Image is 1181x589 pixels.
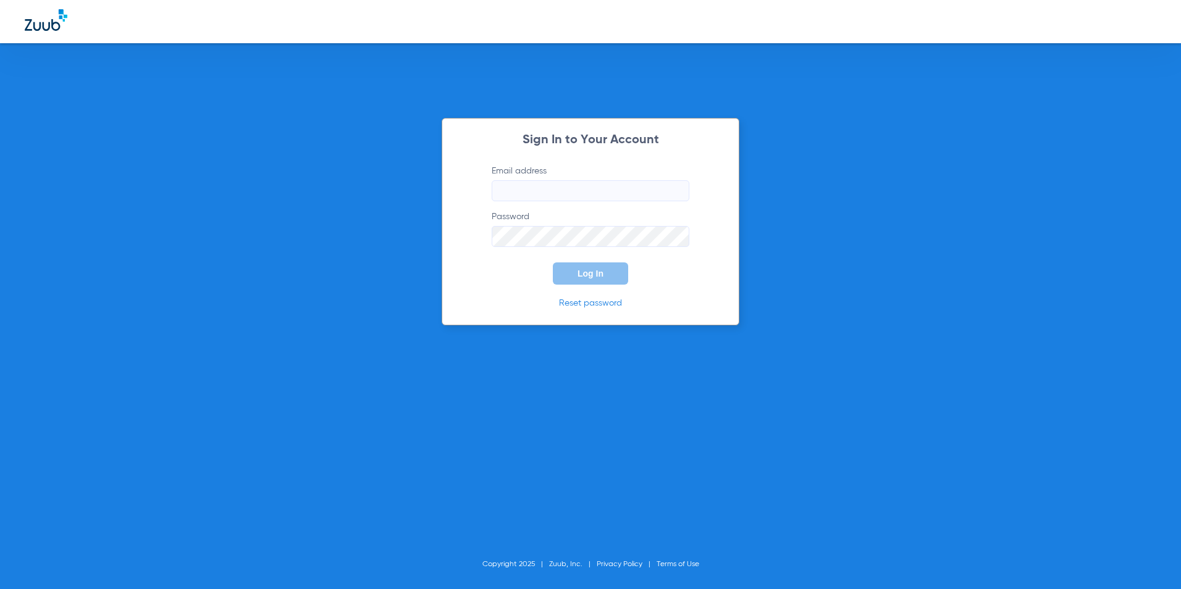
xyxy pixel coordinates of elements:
li: Copyright 2025 [482,558,549,570]
li: Zuub, Inc. [549,558,597,570]
a: Terms of Use [657,561,699,568]
label: Email address [492,165,689,201]
span: Log In [578,269,603,278]
img: Zuub Logo [25,9,67,31]
a: Reset password [559,299,622,307]
input: Password [492,226,689,247]
a: Privacy Policy [597,561,642,568]
h2: Sign In to Your Account [473,134,708,146]
button: Log In [553,262,628,285]
input: Email address [492,180,689,201]
label: Password [492,211,689,247]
